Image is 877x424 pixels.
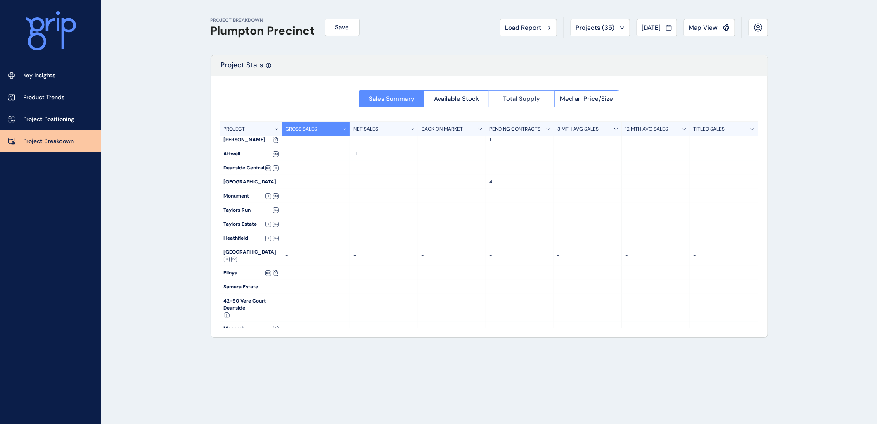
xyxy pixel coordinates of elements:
[489,136,550,143] p: 1
[424,90,489,107] button: Available Stock
[286,283,347,291] p: -
[220,217,282,231] div: Taylors Estate
[625,179,686,186] p: -
[637,19,677,36] button: [DATE]
[576,24,615,32] span: Projects ( 35 )
[422,235,483,242] p: -
[693,269,755,276] p: -
[220,133,282,147] div: [PERSON_NAME]
[489,207,550,214] p: -
[489,193,550,200] p: -
[489,126,540,133] p: PENDING CONTRACTS
[503,95,540,103] span: Total Supply
[286,150,347,157] p: -
[422,136,483,143] p: -
[489,305,550,312] p: -
[220,322,282,336] div: Monarch
[625,325,686,332] p: -
[489,179,550,186] p: 4
[554,90,620,107] button: Median Price/Size
[353,269,415,276] p: -
[353,150,415,157] p: -1
[286,252,347,259] p: -
[693,150,755,157] p: -
[489,269,550,276] p: -
[489,325,550,332] p: -
[286,305,347,312] p: -
[500,19,557,36] button: Load Report
[489,90,554,107] button: Total Supply
[557,325,619,332] p: -
[353,164,415,172] p: -
[557,252,619,259] p: -
[359,90,424,107] button: Sales Summary
[625,269,686,276] p: -
[625,283,686,291] p: -
[286,207,347,214] p: -
[286,193,347,200] p: -
[220,266,282,280] div: Elinya
[286,269,347,276] p: -
[557,221,619,228] p: -
[422,305,483,312] p: -
[221,60,264,76] p: Project Stats
[23,93,64,102] p: Product Trends
[557,136,619,143] p: -
[422,221,483,228] p: -
[693,164,755,172] p: -
[286,325,347,332] p: -
[557,150,619,157] p: -
[489,252,550,259] p: -
[434,95,479,103] span: Available Stock
[693,193,755,200] p: -
[557,207,619,214] p: -
[625,305,686,312] p: -
[625,207,686,214] p: -
[353,305,415,312] p: -
[489,283,550,291] p: -
[286,179,347,186] p: -
[353,126,378,133] p: NET SALES
[23,137,74,145] p: Project Breakdown
[489,164,550,172] p: -
[220,280,282,294] div: Samara Estate
[557,193,619,200] p: -
[220,245,282,266] div: [GEOGRAPHIC_DATA]
[353,283,415,291] p: -
[353,136,415,143] p: -
[369,95,415,103] span: Sales Summary
[693,305,755,312] p: -
[693,221,755,228] p: -
[220,203,282,217] div: Taylors Run
[684,19,735,36] button: Map View
[286,164,347,172] p: -
[693,252,755,259] p: -
[422,126,463,133] p: BACK ON MARKET
[286,221,347,228] p: -
[422,283,483,291] p: -
[625,235,686,242] p: -
[693,207,755,214] p: -
[220,147,282,161] div: Attwell
[489,221,550,228] p: -
[693,126,725,133] p: TITLED SALES
[23,115,74,124] p: Project Positioning
[353,207,415,214] p: -
[220,231,282,245] div: Heathfield
[220,294,282,322] div: 42-90 Vere Court Deanside
[625,221,686,228] p: -
[625,193,686,200] p: -
[353,235,415,242] p: -
[557,269,619,276] p: -
[505,24,542,32] span: Load Report
[625,126,668,133] p: 12 MTH AVG SALES
[625,150,686,157] p: -
[422,150,483,157] p: 1
[489,150,550,157] p: -
[353,325,415,332] p: -
[220,161,282,175] div: Deanside Central
[422,179,483,186] p: -
[689,24,718,32] span: Map View
[422,164,483,172] p: -
[211,17,315,24] p: PROJECT BREAKDOWN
